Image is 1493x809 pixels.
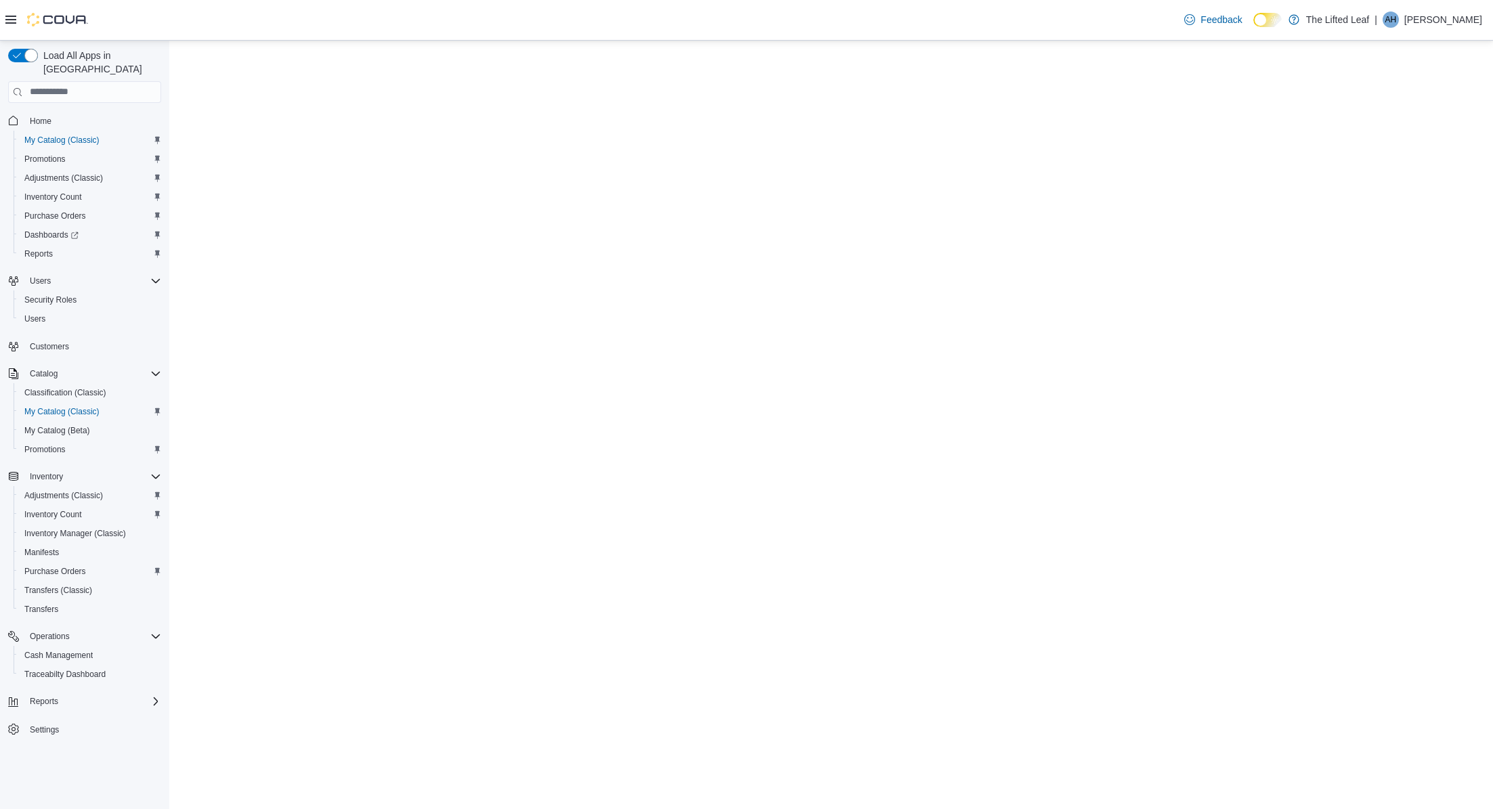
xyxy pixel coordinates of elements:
[14,524,167,543] button: Inventory Manager (Classic)
[19,525,131,542] a: Inventory Manager (Classic)
[24,366,161,382] span: Catalog
[24,468,68,485] button: Inventory
[19,525,161,542] span: Inventory Manager (Classic)
[14,402,167,421] button: My Catalog (Classic)
[1383,12,1399,28] div: Amy Herrera
[3,467,167,486] button: Inventory
[24,273,161,289] span: Users
[14,206,167,225] button: Purchase Orders
[24,313,45,324] span: Users
[19,563,161,580] span: Purchase Orders
[19,385,112,401] a: Classification (Classic)
[14,600,167,619] button: Transfers
[14,188,167,206] button: Inventory Count
[24,604,58,615] span: Transfers
[19,441,161,458] span: Promotions
[30,116,51,127] span: Home
[24,192,82,202] span: Inventory Count
[19,246,161,262] span: Reports
[19,544,64,561] a: Manifests
[30,631,70,642] span: Operations
[19,208,161,224] span: Purchase Orders
[19,170,161,186] span: Adjustments (Classic)
[24,211,86,221] span: Purchase Orders
[24,669,106,680] span: Traceabilty Dashboard
[24,406,100,417] span: My Catalog (Classic)
[19,666,111,682] a: Traceabilty Dashboard
[24,628,161,644] span: Operations
[30,368,58,379] span: Catalog
[19,208,91,224] a: Purchase Orders
[24,273,56,289] button: Users
[1253,13,1282,27] input: Dark Mode
[14,562,167,581] button: Purchase Orders
[30,341,69,352] span: Customers
[1200,13,1242,26] span: Feedback
[30,724,59,735] span: Settings
[19,563,91,580] a: Purchase Orders
[27,13,88,26] img: Cova
[19,403,161,420] span: My Catalog (Classic)
[30,696,58,707] span: Reports
[19,311,51,327] a: Users
[14,543,167,562] button: Manifests
[24,113,57,129] a: Home
[24,229,79,240] span: Dashboards
[24,366,63,382] button: Catalog
[14,309,167,328] button: Users
[3,271,167,290] button: Users
[19,601,161,617] span: Transfers
[1179,6,1247,33] a: Feedback
[24,248,53,259] span: Reports
[19,403,105,420] a: My Catalog (Classic)
[14,486,167,505] button: Adjustments (Classic)
[24,112,161,129] span: Home
[19,227,161,243] span: Dashboards
[14,225,167,244] a: Dashboards
[19,170,108,186] a: Adjustments (Classic)
[1306,12,1369,28] p: The Lifted Leaf
[1375,12,1377,28] p: |
[24,585,92,596] span: Transfers (Classic)
[19,582,98,598] a: Transfers (Classic)
[24,173,103,183] span: Adjustments (Classic)
[19,422,95,439] a: My Catalog (Beta)
[14,505,167,524] button: Inventory Count
[3,719,167,739] button: Settings
[24,547,59,558] span: Manifests
[19,647,161,663] span: Cash Management
[169,41,1493,809] iframe: To enrich screen reader interactions, please activate Accessibility in Grammarly extension settings
[19,582,161,598] span: Transfers (Classic)
[24,468,161,485] span: Inventory
[24,387,106,398] span: Classification (Classic)
[19,311,161,327] span: Users
[19,189,87,205] a: Inventory Count
[1404,12,1482,28] p: [PERSON_NAME]
[19,487,108,504] a: Adjustments (Classic)
[3,111,167,131] button: Home
[19,132,161,148] span: My Catalog (Classic)
[19,666,161,682] span: Traceabilty Dashboard
[19,441,71,458] a: Promotions
[1385,12,1397,28] span: AH
[8,106,161,774] nav: Complex example
[19,227,84,243] a: Dashboards
[3,336,167,356] button: Customers
[24,338,161,355] span: Customers
[24,693,64,709] button: Reports
[30,276,51,286] span: Users
[24,693,161,709] span: Reports
[19,246,58,262] a: Reports
[3,627,167,646] button: Operations
[19,292,161,308] span: Security Roles
[14,169,167,188] button: Adjustments (Classic)
[24,490,103,501] span: Adjustments (Classic)
[19,506,87,523] a: Inventory Count
[14,290,167,309] button: Security Roles
[19,151,161,167] span: Promotions
[14,383,167,402] button: Classification (Classic)
[24,566,86,577] span: Purchase Orders
[19,544,161,561] span: Manifests
[19,385,161,401] span: Classification (Classic)
[24,135,100,146] span: My Catalog (Classic)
